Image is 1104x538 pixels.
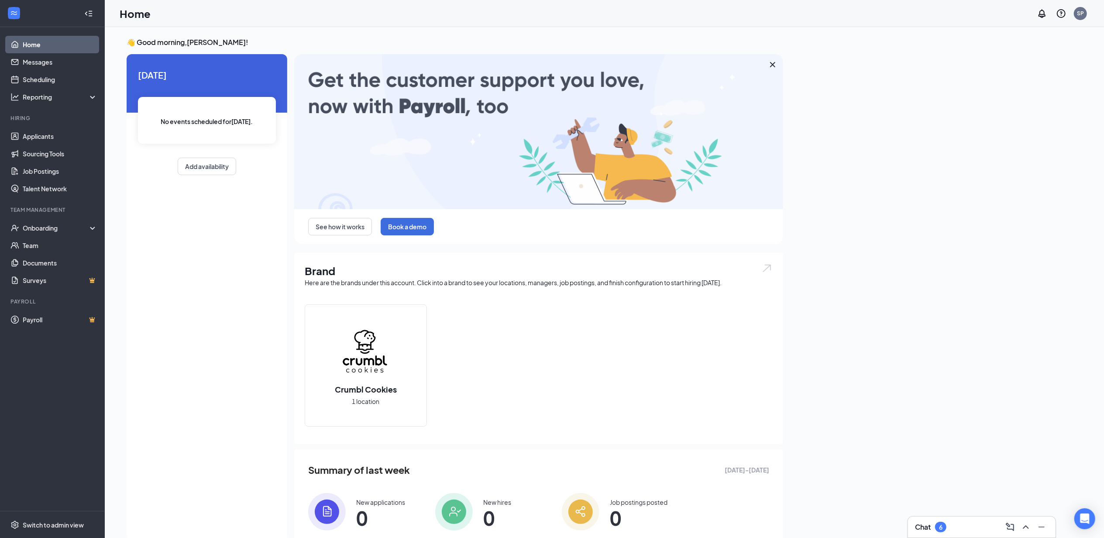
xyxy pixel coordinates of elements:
[23,272,97,289] a: SurveysCrown
[23,128,97,145] a: Applicants
[23,521,84,529] div: Switch to admin view
[84,9,93,18] svg: Collapse
[305,263,773,278] h1: Brand
[23,237,97,254] a: Team
[356,498,405,507] div: New applications
[356,510,405,526] span: 0
[178,158,236,175] button: Add availability
[294,54,783,209] img: payroll-large.gif
[1077,10,1084,17] div: SP
[1056,8,1066,19] svg: QuestionInfo
[10,521,19,529] svg: Settings
[352,397,380,406] span: 1 location
[23,145,97,162] a: Sourcing Tools
[610,498,667,507] div: Job postings posted
[138,68,276,82] span: [DATE]
[1003,520,1017,534] button: ComposeMessage
[761,263,773,273] img: open.6027fd2a22e1237b5b06.svg
[610,510,667,526] span: 0
[483,498,511,507] div: New hires
[1005,522,1015,532] svg: ComposeMessage
[10,224,19,232] svg: UserCheck
[1035,520,1049,534] button: Minimize
[308,462,410,478] span: Summary of last week
[23,254,97,272] a: Documents
[1037,8,1047,19] svg: Notifications
[10,206,96,214] div: Team Management
[767,59,778,70] svg: Cross
[10,93,19,101] svg: Analysis
[939,524,942,531] div: 6
[23,311,97,328] a: PayrollCrown
[308,218,372,235] button: See how it works
[23,93,98,101] div: Reporting
[308,493,346,531] img: icon
[1019,520,1033,534] button: ChevronUp
[326,384,406,395] h2: Crumbl Cookies
[915,522,931,532] h3: Chat
[1036,522,1047,532] svg: Minimize
[338,324,394,380] img: Crumbl Cookies
[23,162,97,180] a: Job Postings
[562,493,599,531] img: icon
[1021,522,1031,532] svg: ChevronUp
[435,493,473,531] img: icon
[10,9,18,17] svg: WorkstreamLogo
[23,180,97,197] a: Talent Network
[127,38,783,47] h3: 👋 Good morning, [PERSON_NAME] !
[10,114,96,122] div: Hiring
[305,278,773,287] div: Here are the brands under this account. Click into a brand to see your locations, managers, job p...
[23,71,97,88] a: Scheduling
[23,53,97,71] a: Messages
[1074,508,1095,529] div: Open Intercom Messenger
[120,6,151,21] h1: Home
[10,298,96,305] div: Payroll
[161,117,253,126] span: No events scheduled for [DATE] .
[23,36,97,53] a: Home
[381,218,434,235] button: Book a demo
[725,465,769,475] span: [DATE] - [DATE]
[23,224,90,232] div: Onboarding
[483,510,511,526] span: 0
